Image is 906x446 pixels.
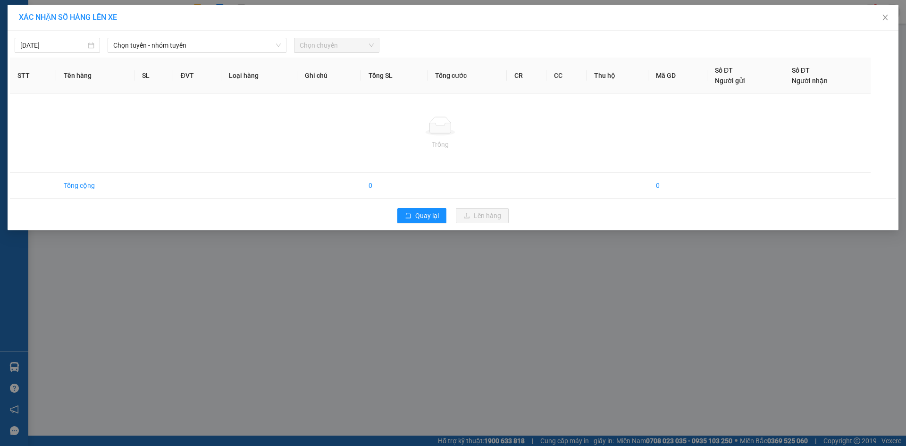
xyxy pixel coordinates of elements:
span: Số ĐT [792,67,810,74]
th: SL [134,58,173,94]
span: down [276,42,281,48]
th: CC [546,58,587,94]
th: CR [507,58,547,94]
div: Trống [17,139,863,150]
span: XÁC NHẬN SỐ HÀNG LÊN XE [19,13,117,22]
span: Người gửi [715,77,745,84]
td: 0 [361,173,428,199]
input: 11/09/2025 [20,40,86,50]
td: 0 [648,173,707,199]
span: Chọn tuyến - nhóm tuyến [113,38,281,52]
span: close [881,14,889,21]
th: ĐVT [173,58,221,94]
th: Loại hàng [221,58,297,94]
td: Tổng cộng [56,173,134,199]
th: Thu hộ [587,58,648,94]
button: uploadLên hàng [456,208,509,223]
span: rollback [405,212,411,220]
button: rollbackQuay lại [397,208,446,223]
span: Người nhận [792,77,828,84]
th: Tên hàng [56,58,134,94]
th: Ghi chú [297,58,361,94]
th: Mã GD [648,58,707,94]
th: Tổng cước [428,58,507,94]
span: Chọn chuyến [300,38,374,52]
button: Close [872,5,898,31]
span: Quay lại [415,210,439,221]
span: Số ĐT [715,67,733,74]
th: STT [10,58,56,94]
th: Tổng SL [361,58,428,94]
